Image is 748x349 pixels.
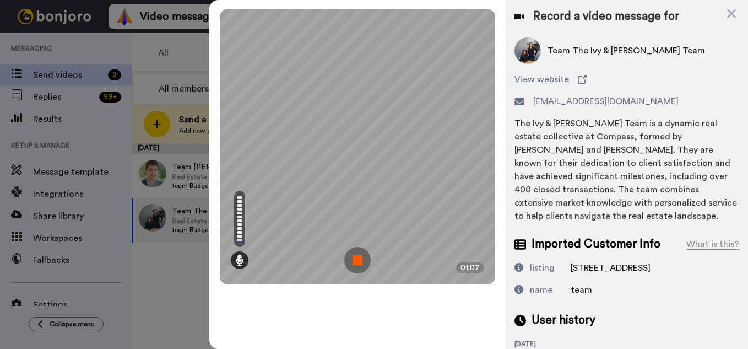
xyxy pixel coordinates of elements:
[571,264,651,272] span: [STREET_ADDRESS]
[514,73,739,86] a: View website
[530,261,555,275] div: listing
[532,236,660,253] span: Imported Customer Info
[530,283,552,297] div: name
[514,340,586,348] div: [DATE]
[686,238,739,251] div: What is this?
[514,73,569,86] span: View website
[533,95,679,108] span: [EMAIL_ADDRESS][DOMAIN_NAME]
[344,247,371,273] img: ic_record_stop.svg
[532,312,595,329] span: User history
[456,262,484,273] div: 01:07
[571,286,592,294] span: team
[514,117,739,223] div: The Ivy & [PERSON_NAME] Team is a dynamic real estate collective at Compass, formed by [PERSON_NA...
